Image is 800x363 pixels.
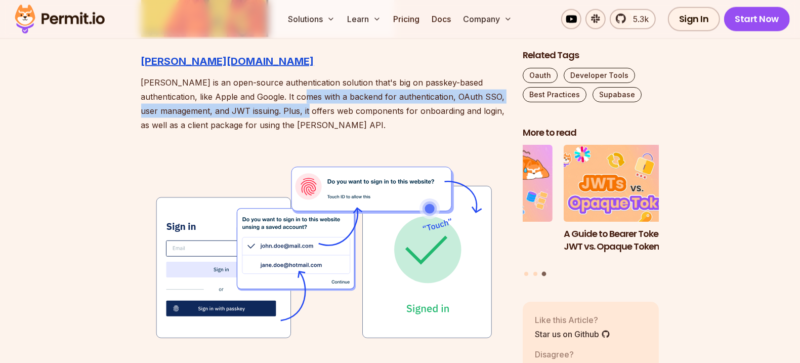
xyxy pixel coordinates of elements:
[724,7,790,31] a: Start Now
[535,328,610,340] a: Star us on Github
[564,227,700,253] h3: A Guide to Bearer Tokens: JWT vs. Opaque Tokens
[523,67,558,83] a: Oauth
[564,145,700,265] a: A Guide to Bearer Tokens: JWT vs. Opaque TokensA Guide to Bearer Tokens: JWT vs. Opaque Tokens
[542,271,546,276] button: Go to slide 3
[416,145,553,222] img: Policy-Based Access Control (PBAC) Isn’t as Great as You Think
[459,9,516,29] button: Company
[343,9,385,29] button: Learn
[564,67,635,83] a: Developer Tools
[523,126,659,139] h2: More to read
[523,49,659,61] h2: Related Tags
[593,87,642,102] a: Supabase
[668,7,720,31] a: Sign In
[627,13,649,25] span: 5.3k
[524,271,528,275] button: Go to slide 1
[416,145,553,265] li: 2 of 3
[284,9,339,29] button: Solutions
[428,9,455,29] a: Docs
[523,145,659,277] div: Posts
[10,2,109,36] img: Permit logo
[416,227,553,265] h3: Policy-Based Access Control (PBAC) Isn’t as Great as You Think
[533,271,537,275] button: Go to slide 2
[141,75,507,132] p: [PERSON_NAME] is an open-source authentication solution that's big on passkey-based authenticatio...
[564,145,700,265] li: 3 of 3
[389,9,424,29] a: Pricing
[523,87,586,102] a: Best Practices
[141,55,314,67] a: [PERSON_NAME][DOMAIN_NAME]
[535,313,610,326] p: Like this Article?
[564,145,700,222] img: A Guide to Bearer Tokens: JWT vs. Opaque Tokens
[535,348,588,360] p: Disagree?
[610,9,656,29] a: 5.3k
[141,148,507,356] img: 62347acc8e591551673c32f0_Passkeys%202.svg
